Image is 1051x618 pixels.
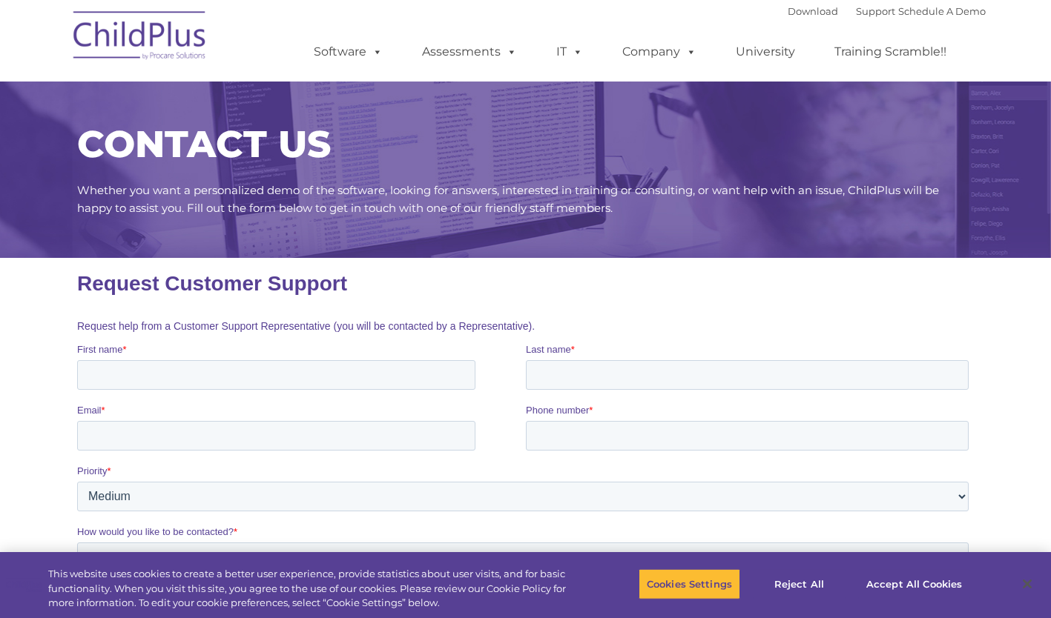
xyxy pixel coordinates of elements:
a: Assessments [407,37,532,67]
a: Schedule A Demo [898,5,986,17]
span: CONTACT US [77,122,331,167]
a: Download [788,5,838,17]
a: Support [856,5,895,17]
button: Accept All Cookies [858,568,970,599]
a: Software [299,37,398,67]
span: Whether you want a personalized demo of the software, looking for answers, interested in training... [77,183,939,215]
button: Cookies Settings [639,568,740,599]
font: | [788,5,986,17]
button: Reject All [753,568,846,599]
button: Close [1011,568,1044,600]
a: University [721,37,810,67]
img: ChildPlus by Procare Solutions [66,1,214,75]
a: IT [541,37,598,67]
a: Company [607,37,711,67]
a: Training Scramble!! [820,37,961,67]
